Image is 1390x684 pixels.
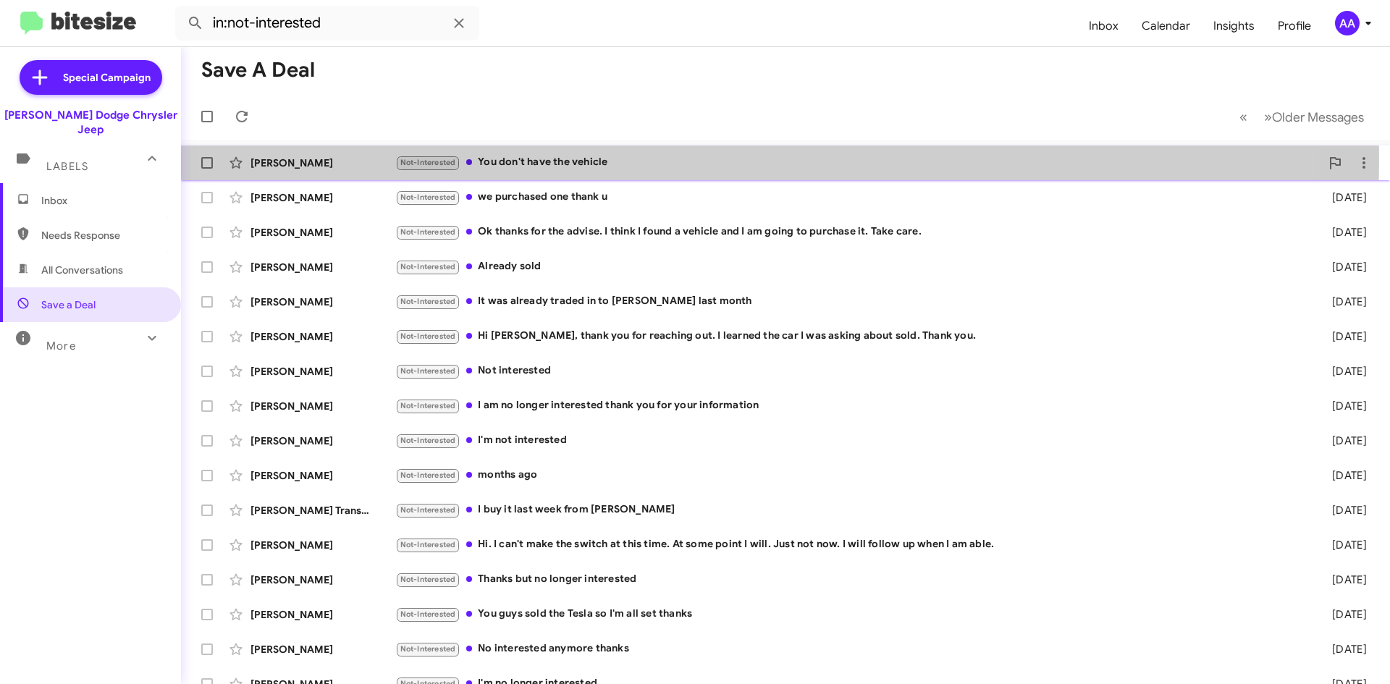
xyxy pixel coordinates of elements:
[400,366,456,376] span: Not-Interested
[20,60,162,95] a: Special Campaign
[395,536,1309,553] div: Hi. I can't make the switch at this time. At some point I will. Just not now. I will follow up wh...
[1255,102,1373,132] button: Next
[1264,108,1272,126] span: »
[395,467,1309,484] div: months ago
[400,470,456,480] span: Not-Interested
[250,434,395,448] div: [PERSON_NAME]
[1309,573,1378,587] div: [DATE]
[41,228,164,242] span: Needs Response
[400,575,456,584] span: Not-Interested
[250,468,395,483] div: [PERSON_NAME]
[400,644,456,654] span: Not-Interested
[1309,607,1378,622] div: [DATE]
[400,193,456,202] span: Not-Interested
[395,502,1309,518] div: I buy it last week from [PERSON_NAME]
[1309,225,1378,240] div: [DATE]
[400,262,456,271] span: Not-Interested
[400,227,456,237] span: Not-Interested
[1231,102,1256,132] button: Previous
[1272,109,1364,125] span: Older Messages
[1239,108,1247,126] span: «
[250,295,395,309] div: [PERSON_NAME]
[400,401,456,410] span: Not-Interested
[400,540,456,549] span: Not-Interested
[250,156,395,170] div: [PERSON_NAME]
[395,293,1309,310] div: It was already traded in to [PERSON_NAME] last month
[395,363,1309,379] div: Not interested
[400,436,456,445] span: Not-Interested
[63,70,151,85] span: Special Campaign
[1309,295,1378,309] div: [DATE]
[395,224,1309,240] div: Ok thanks for the advise. I think I found a vehicle and I am going to purchase it. Take care.
[395,154,1320,171] div: You don't have the vehicle
[250,538,395,552] div: [PERSON_NAME]
[1335,11,1360,35] div: AA
[400,297,456,306] span: Not-Interested
[1309,434,1378,448] div: [DATE]
[400,505,456,515] span: Not-Interested
[250,573,395,587] div: [PERSON_NAME]
[46,339,76,352] span: More
[1266,5,1323,47] a: Profile
[1323,11,1374,35] button: AA
[1309,503,1378,518] div: [DATE]
[395,571,1309,588] div: Thanks but no longer interested
[1231,102,1373,132] nav: Page navigation example
[201,59,315,82] h1: Save a Deal
[400,332,456,341] span: Not-Interested
[1130,5,1202,47] a: Calendar
[395,328,1309,345] div: Hi [PERSON_NAME], thank you for reaching out. I learned the car I was asking about sold. Thank you.
[395,432,1309,449] div: I'm not interested
[250,260,395,274] div: [PERSON_NAME]
[250,642,395,656] div: [PERSON_NAME]
[1309,642,1378,656] div: [DATE]
[250,399,395,413] div: [PERSON_NAME]
[1309,329,1378,344] div: [DATE]
[395,641,1309,657] div: No interested anymore thanks
[41,193,164,208] span: Inbox
[1077,5,1130,47] a: Inbox
[250,190,395,205] div: [PERSON_NAME]
[250,225,395,240] div: [PERSON_NAME]
[41,297,96,312] span: Save a Deal
[250,503,395,518] div: [PERSON_NAME] Transportation Inc.
[395,258,1309,275] div: Already sold
[400,609,456,619] span: Not-Interested
[1309,364,1378,379] div: [DATE]
[250,364,395,379] div: [PERSON_NAME]
[1309,190,1378,205] div: [DATE]
[1309,399,1378,413] div: [DATE]
[175,6,479,41] input: Search
[1202,5,1266,47] a: Insights
[1309,468,1378,483] div: [DATE]
[395,189,1309,206] div: we purchased one thank u
[46,160,88,173] span: Labels
[395,397,1309,414] div: I am no longer interested thank you for your information
[395,606,1309,622] div: You guys sold the Tesla so I'm all set thanks
[1309,260,1378,274] div: [DATE]
[1309,538,1378,552] div: [DATE]
[250,329,395,344] div: [PERSON_NAME]
[400,158,456,167] span: Not-Interested
[41,263,123,277] span: All Conversations
[250,607,395,622] div: [PERSON_NAME]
